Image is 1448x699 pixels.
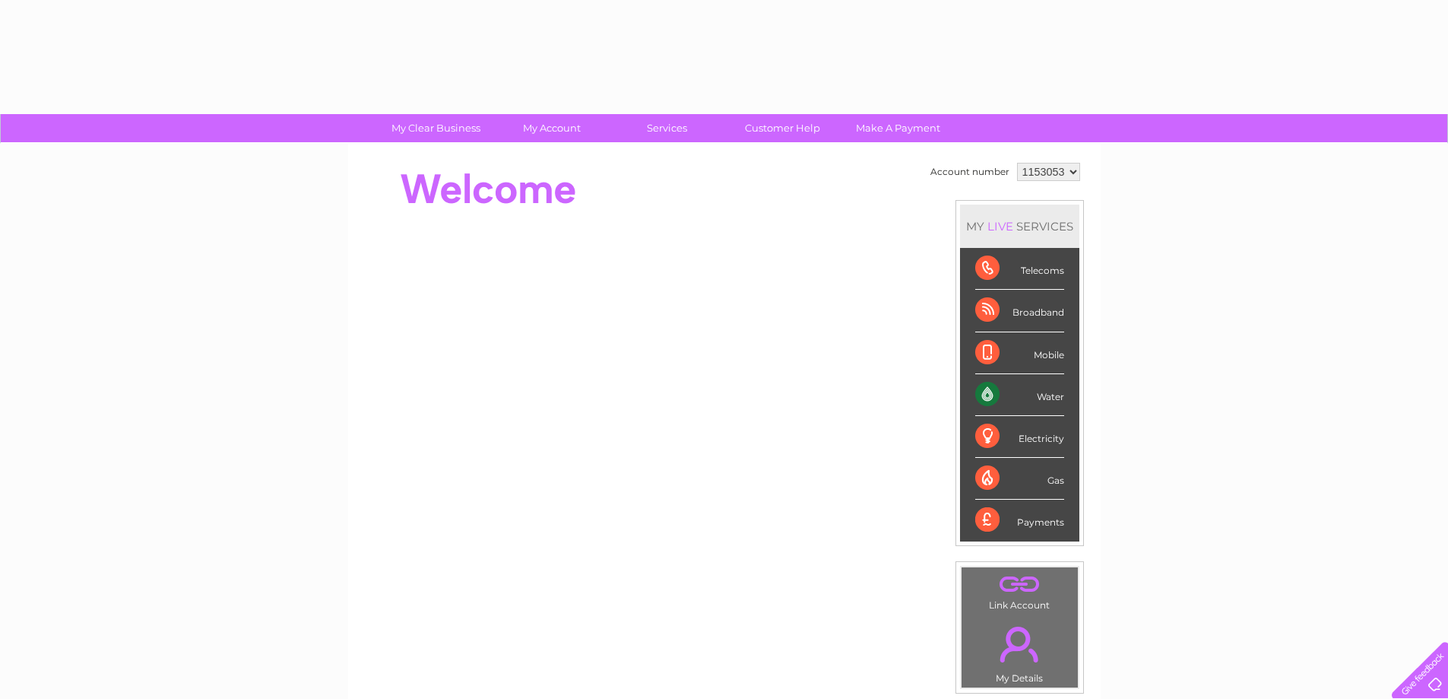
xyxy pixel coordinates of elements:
div: MY SERVICES [960,205,1079,248]
div: Mobile [975,332,1064,374]
a: . [965,618,1074,671]
a: My Account [489,114,614,142]
div: Water [975,374,1064,416]
div: LIVE [984,219,1016,234]
td: My Details [961,614,1079,688]
a: Make A Payment [835,114,961,142]
a: . [965,571,1074,598]
div: Payments [975,500,1064,541]
div: Gas [975,458,1064,500]
a: Services [604,114,730,142]
a: Customer Help [720,114,845,142]
td: Account number [927,159,1013,185]
a: My Clear Business [373,114,499,142]
td: Link Account [961,567,1079,615]
div: Electricity [975,416,1064,458]
div: Telecoms [975,248,1064,290]
div: Broadband [975,290,1064,332]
